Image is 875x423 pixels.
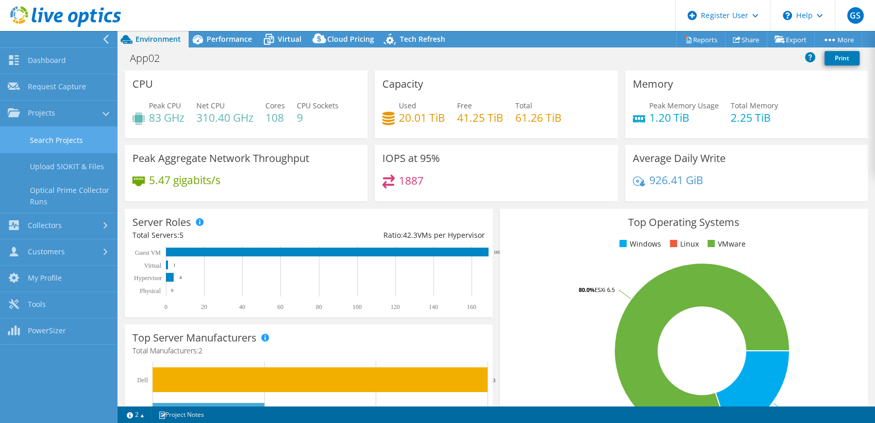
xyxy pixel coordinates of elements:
h3: IOPS at 95% [382,153,440,164]
a: Print [824,51,860,66]
span: Total [515,101,532,110]
span: Peak CPU [149,101,181,110]
h4: 1.20 TiB [649,112,719,123]
h4: 310.40 GHz [196,112,254,123]
span: Cloud Pricing [327,34,374,44]
a: Reports [676,31,726,47]
h3: Server Roles [132,217,191,228]
h3: Top Server Manufacturers [132,332,257,344]
text: Hypervisor [134,274,162,282]
text: 0 [164,303,167,311]
text: 3 [493,377,496,383]
li: VMware [705,238,745,250]
div: Ratio: VMs per Hypervisor [309,230,485,241]
h4: 20.01 TiB [399,112,445,123]
tspan: 80.0% [579,286,595,294]
div: Total Servers: [132,230,309,241]
span: Total Memory [731,101,778,110]
h4: Total Manufacturers: [132,345,485,356]
span: Cores [265,101,285,110]
span: 2 [198,346,203,355]
h3: Top Operating Systems [508,217,860,228]
text: 20 [201,303,207,311]
span: GS [847,7,864,24]
h4: 61.26 TiB [515,112,562,123]
h4: 83 GHz [149,112,184,123]
svg: \n [783,11,792,20]
span: Tech Refresh [400,34,445,44]
span: Peak Memory Usage [649,101,719,110]
h3: Memory [633,78,673,90]
text: Virtual [144,262,162,269]
span: CPU Sockets [297,101,339,110]
h4: 108 [265,112,285,123]
tspan: ESXi 6.5 [595,286,615,294]
li: Linux [667,238,698,250]
a: 2 [120,408,152,421]
text: 160 [467,303,476,311]
span: Free [457,101,472,110]
text: 4 [179,275,182,280]
span: Net CPU [196,101,225,110]
a: Project Notes [151,408,211,421]
text: 1 [173,263,176,268]
h3: Average Daily Write [633,153,726,164]
h4: 2.25 TiB [731,112,778,123]
span: 42.3 [403,230,417,240]
span: Virtual [278,34,301,44]
text: 0 [171,288,174,293]
text: Guest VM [135,249,161,256]
span: Used [399,101,416,110]
text: Physical [140,287,161,295]
a: More [814,31,862,47]
h4: 5.47 gigabits/s [149,174,221,186]
text: Dell [137,377,148,384]
text: 120 [391,303,400,311]
h3: Peak Aggregate Network Throughput [132,153,309,164]
span: 5 [179,230,183,240]
text: 60 [277,303,283,311]
h4: 926.41 GiB [649,174,703,186]
text: 169 [494,250,501,255]
text: 100 [352,303,362,311]
text: 40 [239,303,245,311]
span: Environment [136,34,181,44]
h4: 1887 [399,175,424,186]
li: Windows [617,238,661,250]
text: 80 [316,303,322,311]
h3: CPU [132,78,153,90]
h3: Capacity [382,78,423,90]
h4: 9 [297,112,339,123]
span: Performance [207,34,252,44]
a: Export [767,31,815,47]
text: 140 [429,303,438,311]
h1: App02 [125,53,176,64]
a: Share [725,31,767,47]
h4: 41.25 TiB [457,112,503,123]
